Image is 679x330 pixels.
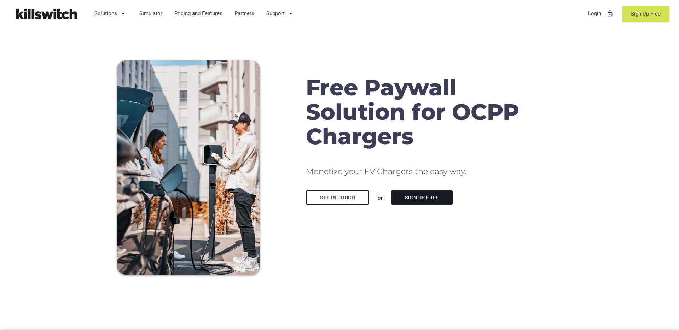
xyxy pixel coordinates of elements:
a: Sign Up Free [622,6,669,22]
a: Pricing and Features [171,4,226,23]
a: Sign Up Free [391,190,453,205]
a: Solutions [91,4,131,23]
a: Get in touch [306,190,369,205]
a: Support [263,4,298,23]
a: Simulator [136,4,166,23]
a: Partners [231,4,258,23]
a: Loginlock_outline [585,4,617,23]
i: arrow_drop_down [286,5,295,22]
u: or [378,195,383,201]
img: Killswitch [11,5,81,23]
img: Couple charging EV with mobile payments [117,60,260,275]
i: arrow_drop_down [119,5,127,22]
i: lock_outline [607,5,614,22]
h1: Free Paywall Solution for OCPP Chargers [306,75,562,149]
h2: Monetize your EV Chargers the easy way. [306,166,562,177]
